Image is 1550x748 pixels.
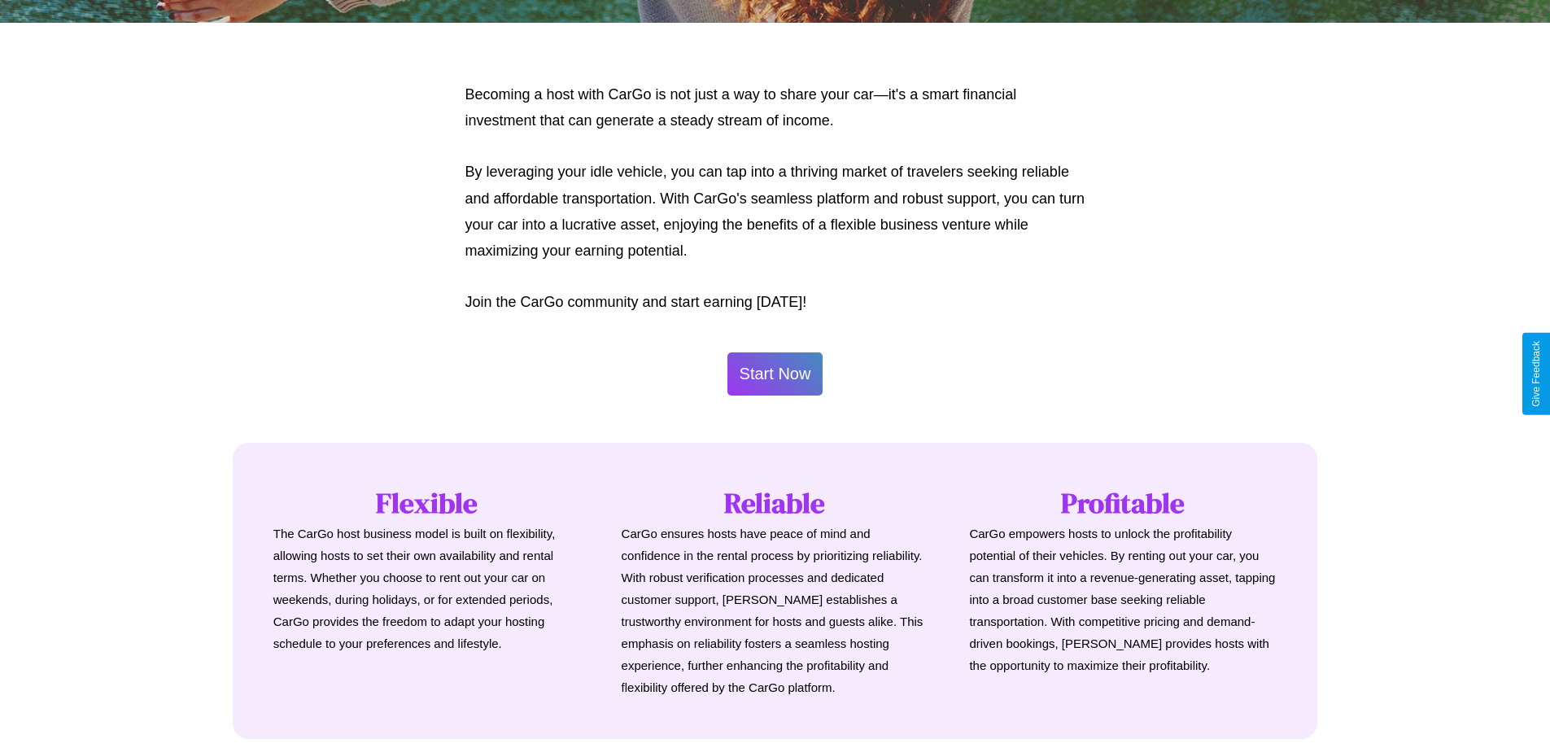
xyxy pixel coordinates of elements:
h1: Flexible [273,483,581,523]
button: Start Now [727,352,823,396]
div: Give Feedback [1530,341,1542,407]
p: CarGo ensures hosts have peace of mind and confidence in the rental process by prioritizing relia... [622,523,929,698]
h1: Profitable [969,483,1277,523]
h1: Reliable [622,483,929,523]
p: By leveraging your idle vehicle, you can tap into a thriving market of travelers seeking reliable... [465,159,1085,265]
p: Join the CarGo community and start earning [DATE]! [465,289,1085,315]
p: The CarGo host business model is built on flexibility, allowing hosts to set their own availabili... [273,523,581,654]
p: CarGo empowers hosts to unlock the profitability potential of their vehicles. By renting out your... [969,523,1277,676]
p: Becoming a host with CarGo is not just a way to share your car—it's a smart financial investment ... [465,81,1085,134]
